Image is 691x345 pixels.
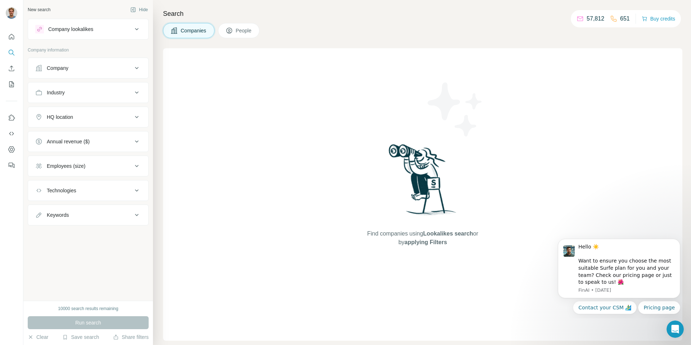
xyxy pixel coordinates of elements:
button: Use Surfe API [6,127,17,140]
button: Quick start [6,30,17,43]
img: Surfe Illustration - Stars [423,77,488,142]
p: 57,812 [587,14,604,23]
img: Avatar [6,7,17,19]
button: Share filters [113,333,149,341]
button: Industry [28,84,148,101]
span: People [236,27,252,34]
span: Find companies using or by [365,229,480,247]
div: Industry [47,89,65,96]
button: Dashboard [6,143,17,156]
button: HQ location [28,108,148,126]
button: Clear [28,333,48,341]
button: Company lookalikes [28,21,148,38]
div: New search [28,6,50,13]
div: HQ location [47,113,73,121]
iframe: Intercom notifications message [547,232,691,318]
button: My lists [6,78,17,91]
button: Save search [62,333,99,341]
button: Use Surfe on LinkedIn [6,111,17,124]
p: Company information [28,47,149,53]
div: 10000 search results remaining [58,305,118,312]
button: Search [6,46,17,59]
button: Technologies [28,182,148,199]
button: Company [28,59,148,77]
button: Keywords [28,206,148,224]
button: Buy credits [642,14,675,24]
button: Hide [125,4,153,15]
div: Company lookalikes [48,26,93,33]
button: Annual revenue ($) [28,133,148,150]
h4: Search [163,9,682,19]
p: 651 [620,14,630,23]
div: Employees (size) [47,162,85,170]
button: Enrich CSV [6,62,17,75]
iframe: Intercom live chat [667,321,684,338]
span: Companies [181,27,207,34]
div: Company [47,64,68,72]
span: Lookalikes search [423,230,473,237]
div: Keywords [47,211,69,219]
button: Feedback [6,159,17,172]
span: applying Filters [405,239,447,245]
img: Surfe Illustration - Woman searching with binoculars [385,142,460,223]
button: Employees (size) [28,157,148,175]
div: Annual revenue ($) [47,138,90,145]
div: Technologies [47,187,76,194]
